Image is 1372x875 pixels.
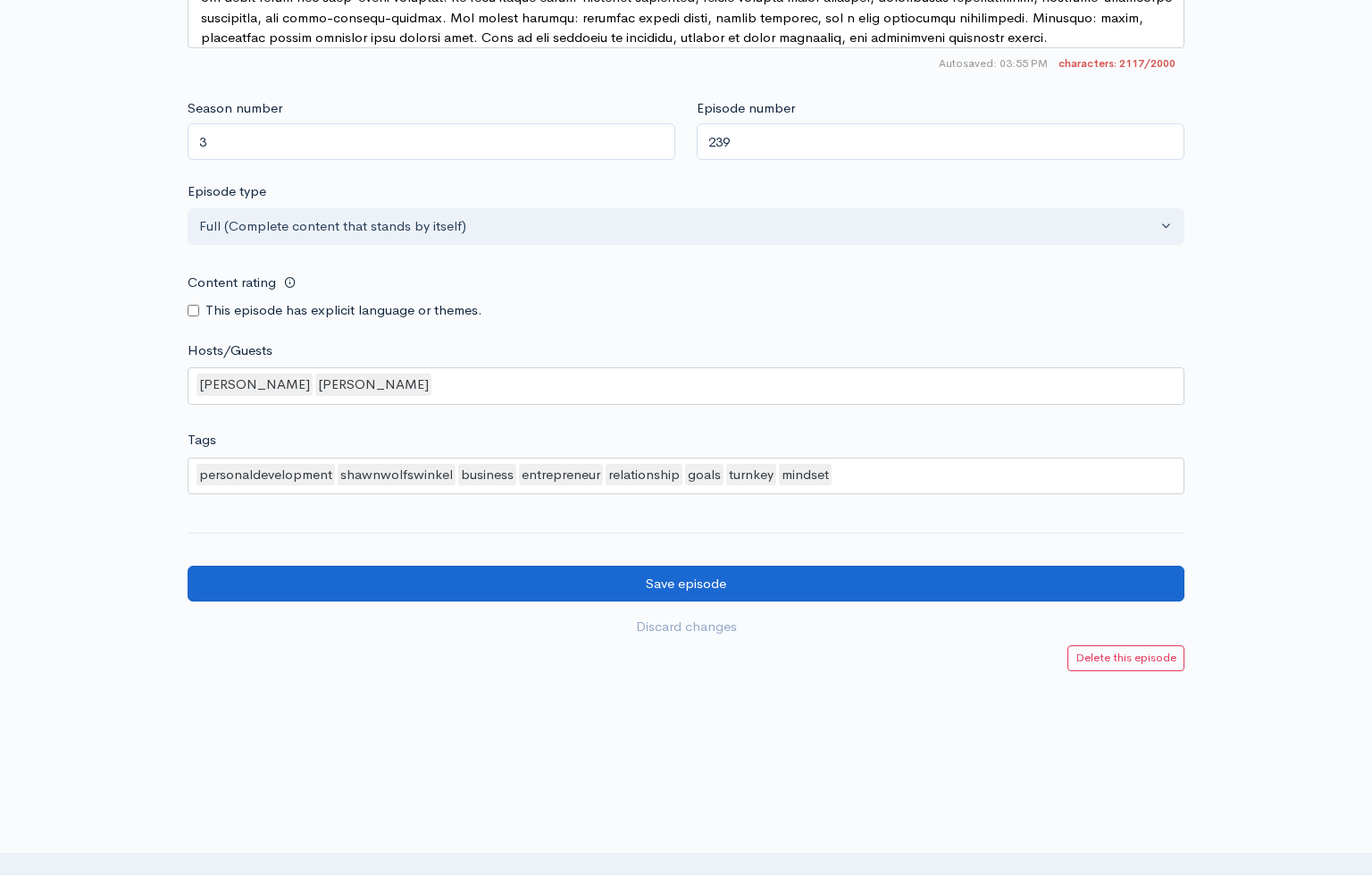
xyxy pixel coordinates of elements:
input: Save episode [188,566,1184,602]
label: Season number [188,98,282,119]
span: Autosaved: 03:55 PM [939,55,1048,72]
label: Episode number [697,98,795,119]
div: [PERSON_NAME] [315,374,431,396]
a: Delete this episode [1067,645,1184,671]
label: Tags [188,430,216,450]
div: entrepreneur [519,464,603,486]
div: Full (Complete content that stands by itself) [199,216,1157,237]
div: [PERSON_NAME] [197,374,313,396]
label: Content rating [188,265,276,301]
div: goals [685,464,724,486]
label: Episode type [188,181,266,202]
input: Enter season number for this episode [188,123,675,160]
a: Discard changes [188,609,1184,645]
small: Delete this episode [1075,650,1176,665]
div: relationship [606,464,682,486]
label: Hosts/Guests [188,341,272,361]
div: turnkey [726,464,776,486]
div: shawnwolfswinkel [338,464,456,486]
span: 2117/2000 [1058,55,1175,72]
div: business [458,464,516,486]
input: Enter episode number [697,123,1184,160]
label: This episode has explicit language or themes. [205,300,482,321]
div: personaldevelopment [197,464,335,486]
button: Full (Complete content that stands by itself) [188,208,1184,245]
div: mindset [779,464,832,486]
